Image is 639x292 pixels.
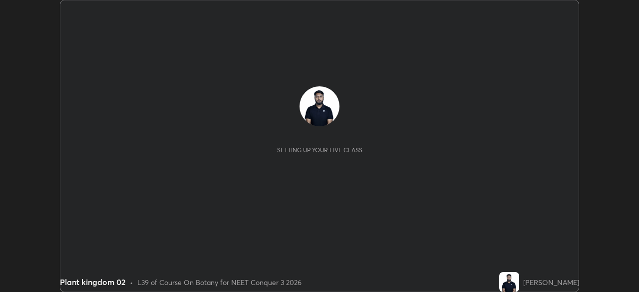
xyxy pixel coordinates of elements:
div: Setting up your live class [277,146,362,154]
div: L39 of Course On Botany for NEET Conquer 3 2026 [137,277,302,288]
img: 030e5b4cae10478b83d40f320708acab.jpg [300,86,339,126]
img: 030e5b4cae10478b83d40f320708acab.jpg [499,272,519,292]
div: [PERSON_NAME] [523,277,579,288]
div: • [130,277,133,288]
div: Plant kingdom 02 [60,276,126,288]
